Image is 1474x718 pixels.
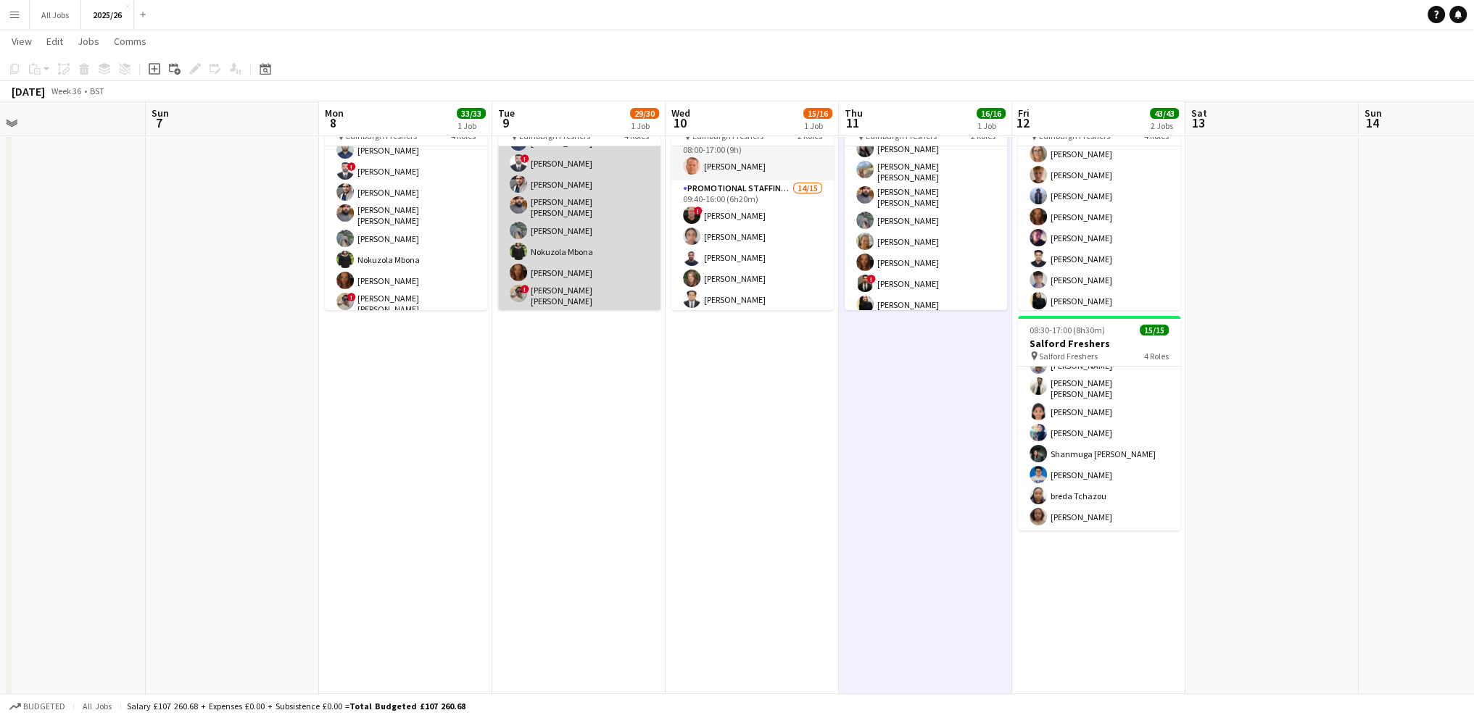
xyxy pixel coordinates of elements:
app-job-card: 08:00-17:00 (9h)16/16Edinburgh Freshers Edinburgh Freshers2 Roles[PERSON_NAME]![PERSON_NAME][PERS... [845,96,1007,310]
a: Comms [108,32,152,51]
span: 11 [842,114,863,131]
app-job-card: 08:30-17:00 (8h30m)15/15Salford Freshers Salford Freshers4 RolesPromotional Staffing (Brand Ambas... [1018,316,1180,530]
span: 13 [1189,114,1207,131]
span: Edit [46,35,63,48]
span: 7 [149,114,169,131]
span: Mon [325,107,344,120]
div: BST [90,85,104,96]
span: Sun [1365,107,1382,120]
span: 12 [1016,114,1030,131]
span: ! [867,275,876,283]
span: Thu [845,107,863,120]
div: 1 Job [631,120,658,131]
app-card-role: Events (Event Manager)1/108:00-17:00 (9h)[PERSON_NAME] [671,131,834,180]
app-job-card: 08:00-17:00 (9h)15/16Edinburgh Freshers Edinburgh Freshers2 RolesEvents (Event Manager)1/108:00-1... [671,96,834,310]
a: Jobs [72,32,105,51]
span: 14 [1362,114,1382,131]
span: Comms [114,35,146,48]
app-job-card: 08:00-17:00 (9h)29/30Edinburgh Freshers Edinburgh Freshers4 Roles[PERSON_NAME][PERSON_NAME] Naqi ... [498,96,661,310]
span: 29/30 [630,108,659,119]
span: ! [694,206,703,215]
span: 43/43 [1150,108,1179,119]
span: ! [521,154,529,163]
span: 33/33 [457,108,486,119]
app-job-card: 08:00-18:00 (10h)33/33Edinburgh Freshers Edinburgh Freshers4 Roles[PERSON_NAME][PERSON_NAME] Naqi... [325,96,487,310]
span: All jobs [80,701,115,711]
button: Budgeted [7,698,67,714]
div: 2 Jobs [1151,120,1178,131]
span: Total Budgeted £107 260.68 [349,701,465,711]
div: 1 Job [804,120,832,131]
span: Sat [1191,107,1207,120]
span: 9 [496,114,515,131]
span: 16/16 [977,108,1006,119]
span: Wed [671,107,690,120]
span: 15/15 [1140,325,1169,335]
h3: Salford Freshers [1018,337,1180,350]
div: Salary £107 260.68 + Expenses £0.00 + Subsistence £0.00 = [127,701,465,711]
span: Tue [498,107,515,120]
button: All Jobs [30,1,81,29]
span: Week 36 [48,85,84,96]
span: 08:30-17:00 (8h30m) [1030,325,1105,335]
span: ! [347,293,356,301]
div: [DATE] [12,84,45,99]
span: 4 Roles [1144,351,1169,362]
app-job-card: 08:00-17:00 (9h)28/28Edinburgh Freshers Edinburgh Freshers4 RolesMonts’eng Ramalohlanye![PERSON_N... [1018,96,1180,310]
span: View [12,35,32,48]
span: 15/16 [803,108,832,119]
span: Budgeted [23,701,65,711]
app-card-role: Promotional Staffing (Brand Ambassadors)14/1509:40-16:00 (6h20m)![PERSON_NAME][PERSON_NAME][PERSO... [671,180,834,533]
div: 1 Job [457,120,485,131]
a: Edit [41,32,69,51]
span: 10 [669,114,690,131]
span: Salford Freshers [1039,351,1098,362]
span: Fri [1018,107,1030,120]
button: 2025/26 [81,1,134,29]
span: Jobs [78,35,99,48]
div: 1 Job [977,120,1005,131]
span: 8 [323,114,344,131]
a: View [6,32,38,51]
span: Sun [152,107,169,120]
span: ! [347,162,356,171]
app-card-role: Promotional Staffing (Brand Ambassadors)9/910:00-16:00 (6h)[PERSON_NAME][PERSON_NAME][PERSON_NAME... [1018,309,1180,531]
span: ! [521,285,529,293]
